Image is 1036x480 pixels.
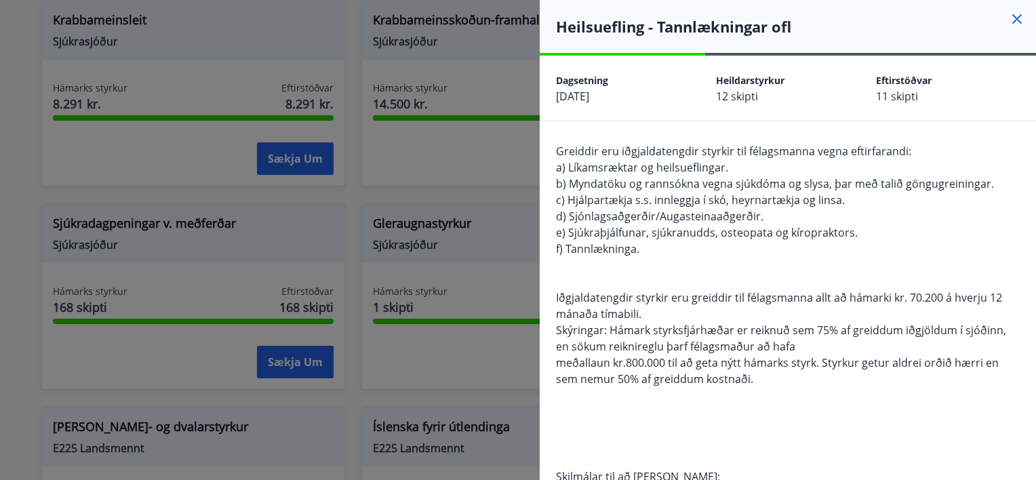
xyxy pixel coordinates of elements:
[556,209,763,224] span: d) Sjónlagsaðgerðir/Augasteinaaðgerðir.
[556,160,728,175] span: a) Líkamsræktar og heilsueflingar.
[876,89,918,104] span: 11 skipti
[556,225,858,240] span: e) Sjúkraþjálfunar, sjúkranudds, osteopata og kíropraktors.
[556,355,999,386] span: meðallaun kr.800.000 til að geta nýtt hámarks styrk. Styrkur getur aldrei orðið hærri en sem nemu...
[556,290,1002,321] span: Iðgjaldatengdir styrkir eru greiddir til félagsmanna allt að hámarki kr. 70.200 á hverju 12 mánað...
[556,144,911,159] span: Greiddir eru iðgjaldatengdir styrkir til félagsmanna vegna eftirfarandi:
[556,16,1036,37] h4: Heilsuefling - Tannlækningar ofl
[556,89,589,104] span: [DATE]
[556,241,639,256] span: f) Tannlækninga.
[716,74,784,87] span: Heildarstyrkur
[556,193,845,207] span: c) Hjálpartækja s.s. innleggja í skó, heyrnartækja og linsa.
[556,176,994,191] span: b) Myndatöku og rannsókna vegna sjúkdóma og slysa, þar með talið göngugreiningar.
[876,74,932,87] span: Eftirstöðvar
[556,323,1006,354] span: Skýringar: Hámark styrksfjárhæðar er reiknuð sem 75% af greiddum iðgjöldum í sjóðinn, en sökum re...
[716,89,758,104] span: 12 skipti
[556,74,608,87] span: Dagsetning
